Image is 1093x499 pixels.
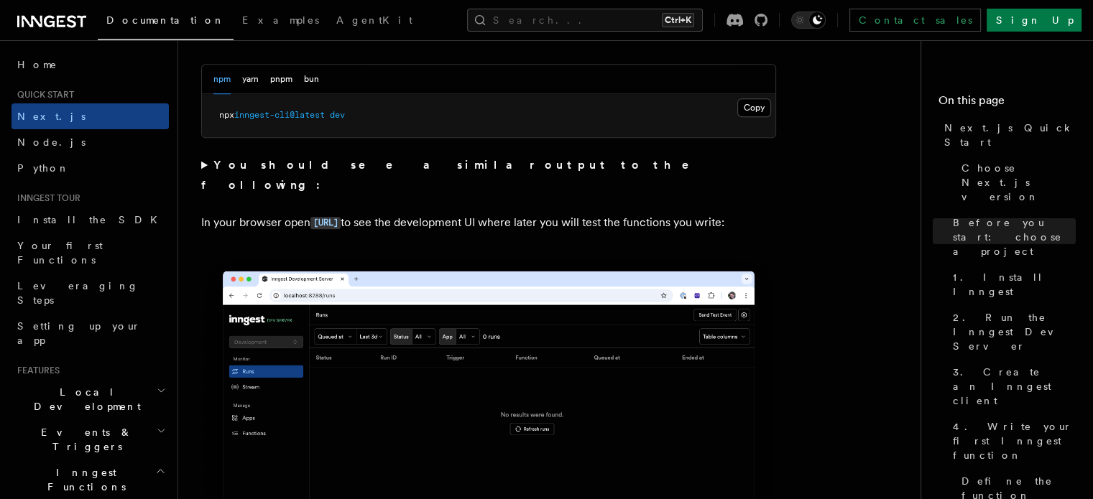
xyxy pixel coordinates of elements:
button: yarn [242,65,259,94]
h4: On this page [938,92,1076,115]
a: [URL] [310,215,341,229]
span: Your first Functions [17,240,103,266]
span: Node.js [17,136,86,148]
button: Search...Ctrl+K [467,9,703,32]
a: 4. Write your first Inngest function [947,414,1076,468]
span: Python [17,162,70,174]
kbd: Ctrl+K [662,13,694,27]
a: Next.js Quick Start [938,115,1076,155]
button: bun [304,65,319,94]
strong: You should see a similar output to the following: [201,158,709,192]
button: Local Development [11,379,169,419]
code: [URL] [310,217,341,229]
span: Local Development [11,385,157,414]
span: Choose Next.js version [961,161,1076,204]
span: Inngest tour [11,192,80,204]
a: Node.js [11,129,169,155]
span: Next.js Quick Start [944,121,1076,149]
a: Examples [234,4,328,39]
span: Inngest Functions [11,465,155,494]
a: Choose Next.js version [956,155,1076,210]
span: 3. Create an Inngest client [953,365,1076,408]
a: Your first Functions [11,233,169,273]
span: Home [17,57,57,72]
a: Setting up your app [11,313,169,353]
span: Features [11,365,60,376]
a: Before you start: choose a project [947,210,1076,264]
button: pnpm [270,65,292,94]
a: Documentation [98,4,234,40]
a: Sign Up [987,9,1082,32]
span: Events & Triggers [11,425,157,454]
a: Home [11,52,169,78]
summary: You should see a similar output to the following: [201,155,776,195]
a: 1. Install Inngest [947,264,1076,304]
span: dev [330,110,345,120]
button: Copy [737,98,771,117]
a: Next.js [11,103,169,129]
span: npx [219,110,234,120]
span: inngest-cli@latest [234,110,325,120]
span: Next.js [17,111,86,122]
a: AgentKit [328,4,421,39]
a: 2. Run the Inngest Dev Server [947,304,1076,359]
a: Python [11,155,169,181]
span: Examples [242,14,319,26]
a: Install the SDK [11,207,169,233]
span: Setting up your app [17,320,141,346]
span: Documentation [106,14,225,26]
a: 3. Create an Inngest client [947,359,1076,414]
span: 4. Write your first Inngest function [953,419,1076,462]
button: npm [213,65,231,94]
span: Quick start [11,89,74,101]
button: Toggle dark mode [791,11,826,29]
p: In your browser open to see the development UI where later you will test the functions you write: [201,213,776,233]
span: AgentKit [336,14,412,26]
span: 2. Run the Inngest Dev Server [953,310,1076,353]
a: Leveraging Steps [11,273,169,313]
span: Leveraging Steps [17,280,139,306]
span: Before you start: choose a project [953,215,1076,258]
a: Contact sales [849,9,981,32]
button: Events & Triggers [11,419,169,460]
span: Install the SDK [17,214,166,225]
span: 1. Install Inngest [953,270,1076,299]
